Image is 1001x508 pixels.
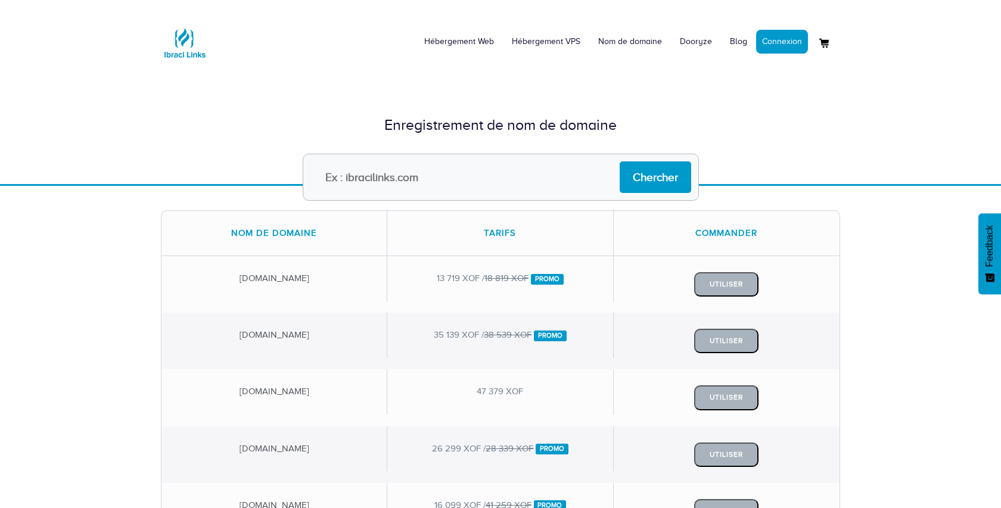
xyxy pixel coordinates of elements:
span: Feedback [984,225,995,267]
a: Hébergement Web [415,24,503,60]
a: Nom de domaine [589,24,671,60]
span: Promo [536,444,568,454]
a: Dooryze [671,24,721,60]
a: Connexion [756,30,808,54]
div: Nom de domaine [161,211,387,255]
input: Chercher [620,161,691,193]
button: Feedback - Afficher l’enquête [978,213,1001,294]
div: 26 299 XOF / [387,426,613,471]
img: Logo Ibraci Links [161,19,209,67]
div: 47 379 XOF [387,369,613,414]
div: 35 139 XOF / [387,313,613,357]
span: Promo [531,274,564,285]
button: Utiliser [694,385,758,410]
div: Tarifs [387,211,613,255]
del: 28 339 XOF [486,444,533,453]
a: Logo Ibraci Links [161,9,209,67]
div: [DOMAIN_NAME] [161,313,387,357]
div: [DOMAIN_NAME] [161,426,387,471]
button: Utiliser [694,329,758,353]
a: Blog [721,24,756,60]
div: 13 719 XOF / [387,256,613,301]
div: [DOMAIN_NAME] [161,369,387,414]
div: Enregistrement de nom de domaine [161,114,840,136]
div: Commander [614,211,840,255]
a: Hébergement VPS [503,24,589,60]
button: Utiliser [694,442,758,467]
span: Promo [534,331,567,341]
del: 38 539 XOF [484,330,531,339]
input: Ex : ibracilinks.com [303,154,699,201]
button: Utiliser [694,272,758,297]
div: [DOMAIN_NAME] [161,256,387,301]
del: 18 819 XOF [484,273,529,283]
